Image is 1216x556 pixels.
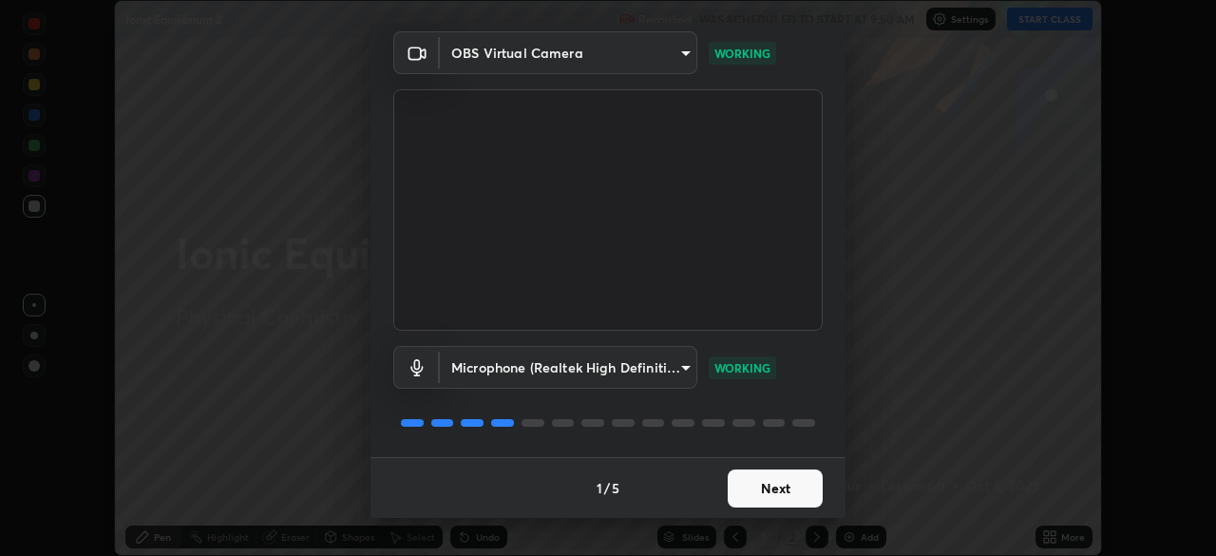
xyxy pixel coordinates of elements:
[440,346,697,389] div: OBS Virtual Camera
[440,31,697,74] div: OBS Virtual Camera
[612,478,619,498] h4: 5
[714,359,770,376] p: WORKING
[728,470,823,508] button: Next
[714,45,770,62] p: WORKING
[604,478,610,498] h4: /
[597,478,602,498] h4: 1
